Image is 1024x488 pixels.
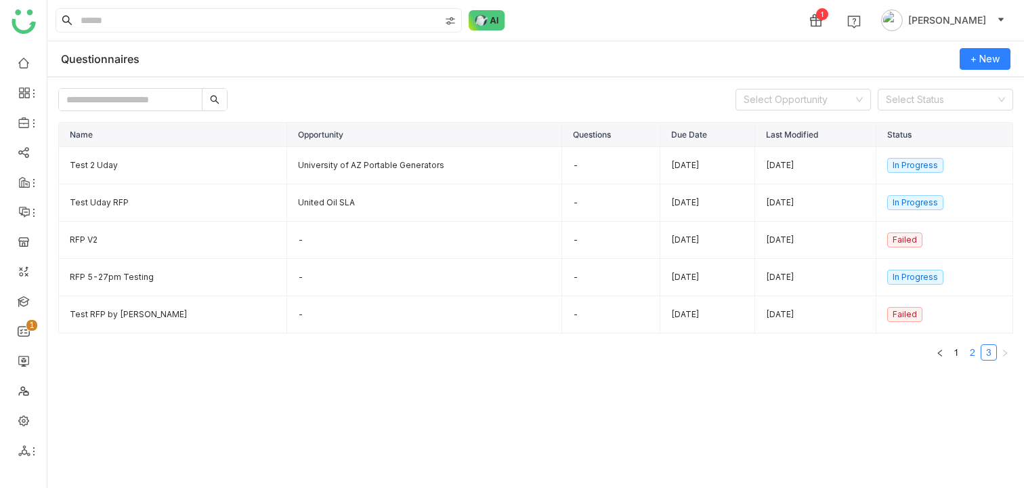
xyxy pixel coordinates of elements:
td: - [287,296,562,333]
td: - [287,222,562,259]
li: 1 [948,344,964,361]
span: + New [970,52,1000,66]
td: [DATE] [660,296,755,333]
span: [PERSON_NAME] [908,13,986,28]
td: RFP 5-27pm Testing [59,259,287,296]
td: [DATE] [660,184,755,222]
td: [DATE] [660,147,755,184]
div: [DATE] [766,271,865,284]
button: Previous Page [932,344,948,361]
nz-tag: Failed [887,232,922,247]
li: 2 [964,344,981,361]
nz-tag: In Progress [887,158,943,173]
div: [DATE] [766,234,865,247]
button: + New [960,48,1010,70]
a: 3 [981,345,996,360]
td: Test Uday RFP [59,184,287,222]
td: RFP V2 [59,222,287,259]
a: 1 [949,345,964,360]
td: - [562,184,660,222]
div: [DATE] [766,197,865,209]
img: logo [12,9,36,34]
div: Questionnaires [61,52,140,66]
td: - [562,222,660,259]
th: Name [59,123,287,147]
td: Test 2 Uday [59,147,287,184]
div: 1 [816,8,828,20]
td: Test RFP by [PERSON_NAME] [59,296,287,333]
button: Next Page [997,344,1013,361]
td: - [562,296,660,333]
td: University of AZ Portable Generators [287,147,562,184]
img: help.svg [847,15,861,28]
div: [DATE] [766,308,865,321]
th: Last Modified [755,123,876,147]
p: 1 [29,319,35,332]
th: Status [876,123,1013,147]
li: 3 [981,344,997,361]
td: - [562,259,660,296]
a: 2 [965,345,980,360]
th: Opportunity [287,123,562,147]
img: search-type.svg [445,16,456,26]
td: - [287,259,562,296]
nz-tag: Failed [887,307,922,322]
nz-badge-sup: 1 [26,320,37,331]
td: United Oil SLA [287,184,562,222]
div: [DATE] [766,159,865,172]
nz-tag: In Progress [887,195,943,210]
img: avatar [881,9,903,31]
button: [PERSON_NAME] [878,9,1008,31]
th: Questions [562,123,660,147]
th: Due Date [660,123,755,147]
img: ask-buddy-normal.svg [469,10,505,30]
nz-tag: In Progress [887,270,943,285]
td: [DATE] [660,259,755,296]
td: [DATE] [660,222,755,259]
td: - [562,147,660,184]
